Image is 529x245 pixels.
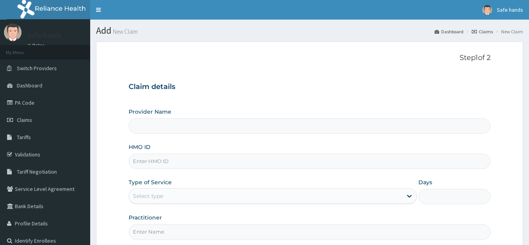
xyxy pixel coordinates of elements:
[17,82,42,89] span: Dashboard
[111,29,138,34] small: New Claim
[482,5,492,15] img: User Image
[17,134,31,141] span: Tariffs
[17,116,32,123] span: Claims
[497,6,523,13] span: Safe hands
[129,214,162,221] label: Practitioner
[96,25,523,36] h1: Add
[27,32,62,39] p: Safe hands
[4,24,22,41] img: User Image
[129,108,171,116] label: Provider Name
[129,154,491,169] input: Enter HMO ID
[17,168,57,175] span: Tariff Negotiation
[434,28,464,35] a: Dashboard
[129,178,172,186] label: Type of Service
[27,43,46,48] a: Online
[129,54,491,62] p: Step 1 of 2
[129,83,491,91] h3: Claim details
[133,192,163,200] div: Select type
[129,143,151,151] label: HMO ID
[494,28,523,35] li: New Claim
[472,28,493,35] a: Claims
[418,178,432,186] label: Days
[129,224,491,240] input: Enter Name
[17,65,57,72] span: Switch Providers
